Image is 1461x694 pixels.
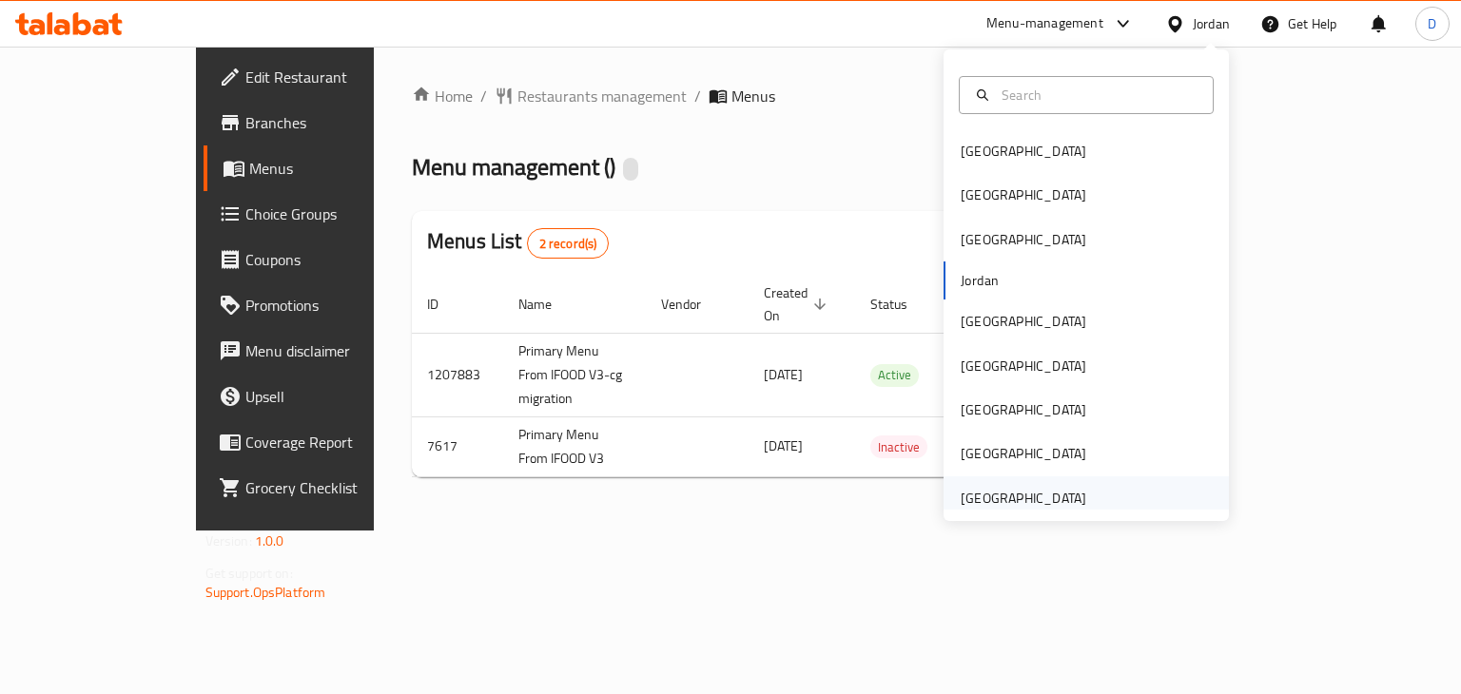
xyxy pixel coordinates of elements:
span: Inactive [870,436,927,458]
div: Menu-management [986,12,1103,35]
span: Upsell [245,385,425,408]
span: Coupons [245,248,425,271]
a: Promotions [204,282,440,328]
span: Grocery Checklist [245,476,425,499]
div: Active [870,364,919,387]
td: 1207883 [412,333,503,416]
a: Branches [204,100,440,145]
a: Restaurants management [495,85,687,107]
div: [GEOGRAPHIC_DATA] [961,311,1086,332]
li: / [694,85,701,107]
span: Get support on: [205,561,293,586]
span: Created On [764,281,832,327]
a: Coupons [204,237,440,282]
div: [GEOGRAPHIC_DATA] [961,184,1086,205]
div: Inactive [870,435,927,458]
span: 1.0.0 [255,529,284,553]
a: Home [412,85,473,107]
a: Edit Restaurant [204,54,440,100]
span: Restaurants management [517,85,687,107]
a: Support.OpsPlatform [205,580,326,605]
a: Menus [204,145,440,191]
span: Status [870,293,932,316]
a: Upsell [204,374,440,419]
td: Primary Menu From IFOOD V3 [503,416,646,476]
span: ID [427,293,463,316]
h2: Menus List [427,227,609,259]
span: [DATE] [764,434,803,458]
div: [GEOGRAPHIC_DATA] [961,399,1086,420]
div: [GEOGRAPHIC_DATA] [961,141,1086,162]
a: Coverage Report [204,419,440,465]
span: Menus [249,157,425,180]
a: Choice Groups [204,191,440,237]
td: 7617 [412,416,503,476]
input: Search [994,85,1201,106]
table: enhanced table [412,276,1357,477]
span: Coverage Report [245,431,425,453]
span: Menu disclaimer [245,339,425,362]
nav: breadcrumb [412,85,1227,107]
div: Total records count [527,228,610,259]
li: / [480,85,487,107]
a: Menu disclaimer [204,328,440,374]
span: Active [870,364,919,386]
span: 2 record(s) [528,235,609,253]
span: Edit Restaurant [245,66,425,88]
span: Branches [245,111,425,134]
span: Version: [205,529,252,553]
span: Name [518,293,576,316]
span: Vendor [661,293,726,316]
div: Jordan [1193,13,1230,34]
td: Primary Menu From IFOOD V3-cg migration [503,333,646,416]
span: Promotions [245,294,425,317]
div: [GEOGRAPHIC_DATA] [961,229,1086,250]
span: Menu management ( ) [412,145,615,188]
span: [DATE] [764,362,803,387]
span: Choice Groups [245,202,425,225]
span: D [1428,13,1436,34]
div: [GEOGRAPHIC_DATA] [961,488,1086,509]
div: [GEOGRAPHIC_DATA] [961,356,1086,376]
div: [GEOGRAPHIC_DATA] [961,443,1086,464]
span: Menus [731,85,775,107]
a: Grocery Checklist [204,465,440,511]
